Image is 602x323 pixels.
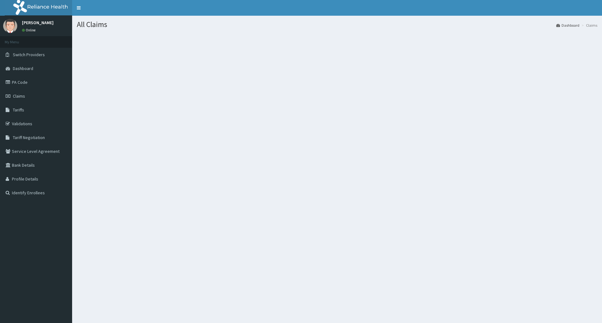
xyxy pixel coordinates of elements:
[13,66,33,71] span: Dashboard
[22,28,37,32] a: Online
[77,20,597,29] h1: All Claims
[3,19,17,33] img: User Image
[580,23,597,28] li: Claims
[22,20,54,25] p: [PERSON_NAME]
[13,107,24,113] span: Tariffs
[13,93,25,99] span: Claims
[13,52,45,57] span: Switch Providers
[556,23,579,28] a: Dashboard
[13,135,45,140] span: Tariff Negotiation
